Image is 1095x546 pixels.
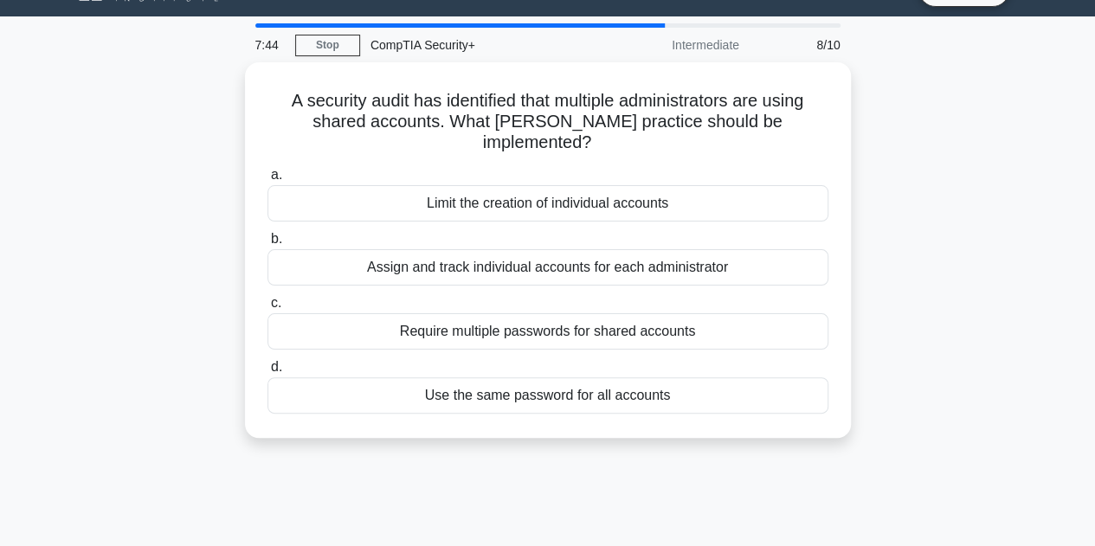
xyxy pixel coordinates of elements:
div: 7:44 [245,28,295,62]
span: d. [271,359,282,374]
span: c. [271,295,281,310]
div: Assign and track individual accounts for each administrator [267,249,828,286]
div: Require multiple passwords for shared accounts [267,313,828,350]
div: Intermediate [598,28,750,62]
a: Stop [295,35,360,56]
span: b. [271,231,282,246]
div: Limit the creation of individual accounts [267,185,828,222]
div: Use the same password for all accounts [267,377,828,414]
span: a. [271,167,282,182]
div: 8/10 [750,28,851,62]
div: CompTIA Security+ [360,28,598,62]
h5: A security audit has identified that multiple administrators are using shared accounts. What [PER... [266,90,830,154]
